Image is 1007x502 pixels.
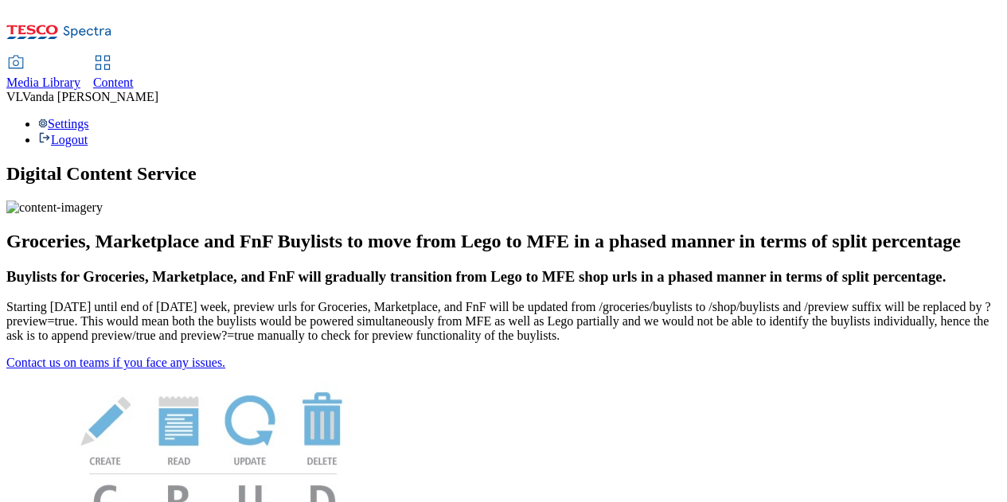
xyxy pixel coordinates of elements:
[6,76,80,89] span: Media Library
[6,356,225,369] a: Contact us on teams if you face any issues.
[6,200,103,215] img: content-imagery
[6,163,1001,185] h1: Digital Content Service
[38,133,88,146] a: Logout
[6,90,22,103] span: VL
[6,231,1001,252] h2: Groceries, Marketplace and FnF Buylists to move from Lego to MFE in a phased manner in terms of s...
[93,56,134,90] a: Content
[6,268,1001,286] h3: Buylists for Groceries, Marketplace, and FnF will gradually transition from Lego to MFE shop urls...
[38,117,89,130] a: Settings
[22,90,158,103] span: Vanda [PERSON_NAME]
[93,76,134,89] span: Content
[6,56,80,90] a: Media Library
[6,300,1001,343] p: Starting [DATE] until end of [DATE] week, preview urls for Groceries, Marketplace, and FnF will b...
